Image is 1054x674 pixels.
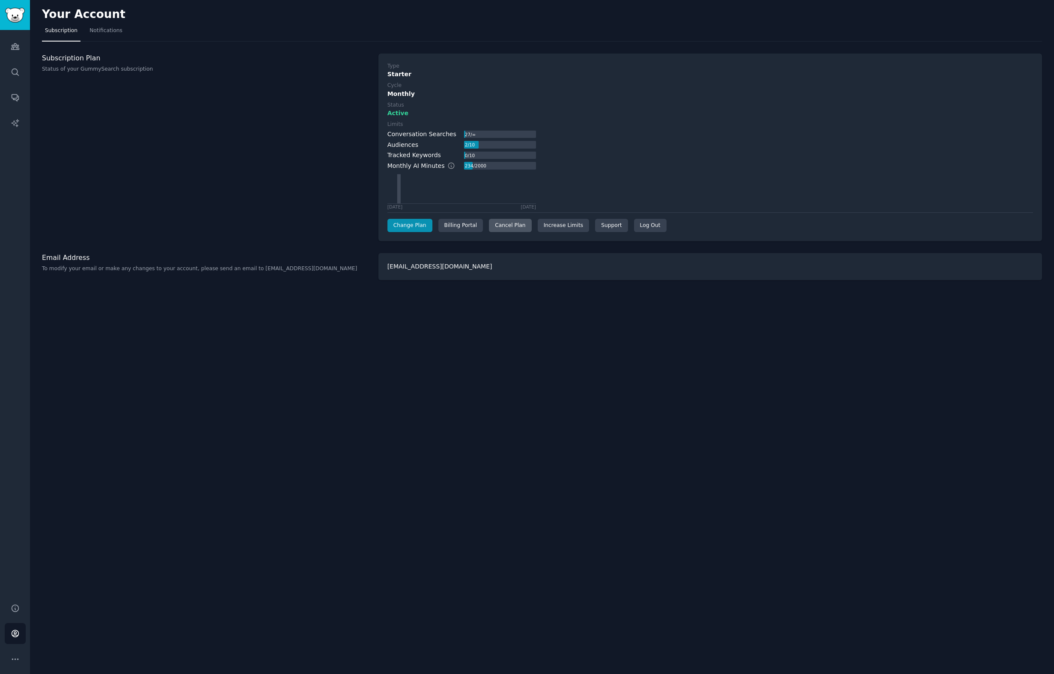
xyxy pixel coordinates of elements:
a: Change Plan [387,219,432,233]
a: Subscription [42,24,80,42]
img: GummySearch logo [5,8,25,23]
a: Notifications [86,24,125,42]
div: Conversation Searches [387,130,456,139]
div: 0 / 10 [464,152,476,159]
h3: Subscription Plan [42,54,369,63]
div: Cancel Plan [489,219,531,233]
div: 27 / ∞ [464,131,476,138]
div: [DATE] [521,204,536,210]
div: Monthly AI Minutes [387,161,464,170]
div: 2 / 10 [464,141,476,149]
div: [EMAIL_ADDRESS][DOMAIN_NAME] [378,253,1042,280]
div: Type [387,63,399,70]
div: Status [387,101,404,109]
a: Support [595,219,628,233]
div: Log Out [634,219,667,233]
div: Tracked Keywords [387,151,441,160]
div: Billing Portal [438,219,483,233]
p: To modify your email or make any changes to your account, please send an email to [EMAIL_ADDRESS]... [42,265,369,273]
h2: Your Account [42,8,125,21]
p: Status of your GummySearch subscription [42,66,369,73]
span: Subscription [45,27,77,35]
a: Increase Limits [538,219,590,233]
div: [DATE] [387,204,403,210]
div: Monthly [387,89,1033,98]
span: Active [387,109,408,118]
div: Audiences [387,140,418,149]
span: Notifications [89,27,122,35]
h3: Email Address [42,253,369,262]
div: Cycle [387,82,402,89]
div: 234 / 2000 [464,162,487,170]
div: Starter [387,70,1033,79]
div: Limits [387,121,403,128]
